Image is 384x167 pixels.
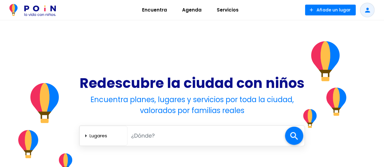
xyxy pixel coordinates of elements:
[139,5,170,15] span: Encuentra
[179,5,204,15] span: Agenda
[79,75,305,92] h1: Redescubre la ciudad con niños
[127,129,285,142] input: ¿Dónde?
[79,94,305,116] h4: Encuentra planes, lugares y servicios por toda la ciudad, valorados por familias reales
[209,3,246,17] a: Servicios
[134,3,175,17] a: Encuentra
[82,132,90,139] span: arrow_right
[305,5,356,15] button: Añade un lugar
[90,131,125,141] select: arrow_right
[175,3,209,17] a: Agenda
[214,5,241,15] span: Servicios
[9,4,56,16] img: POiN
